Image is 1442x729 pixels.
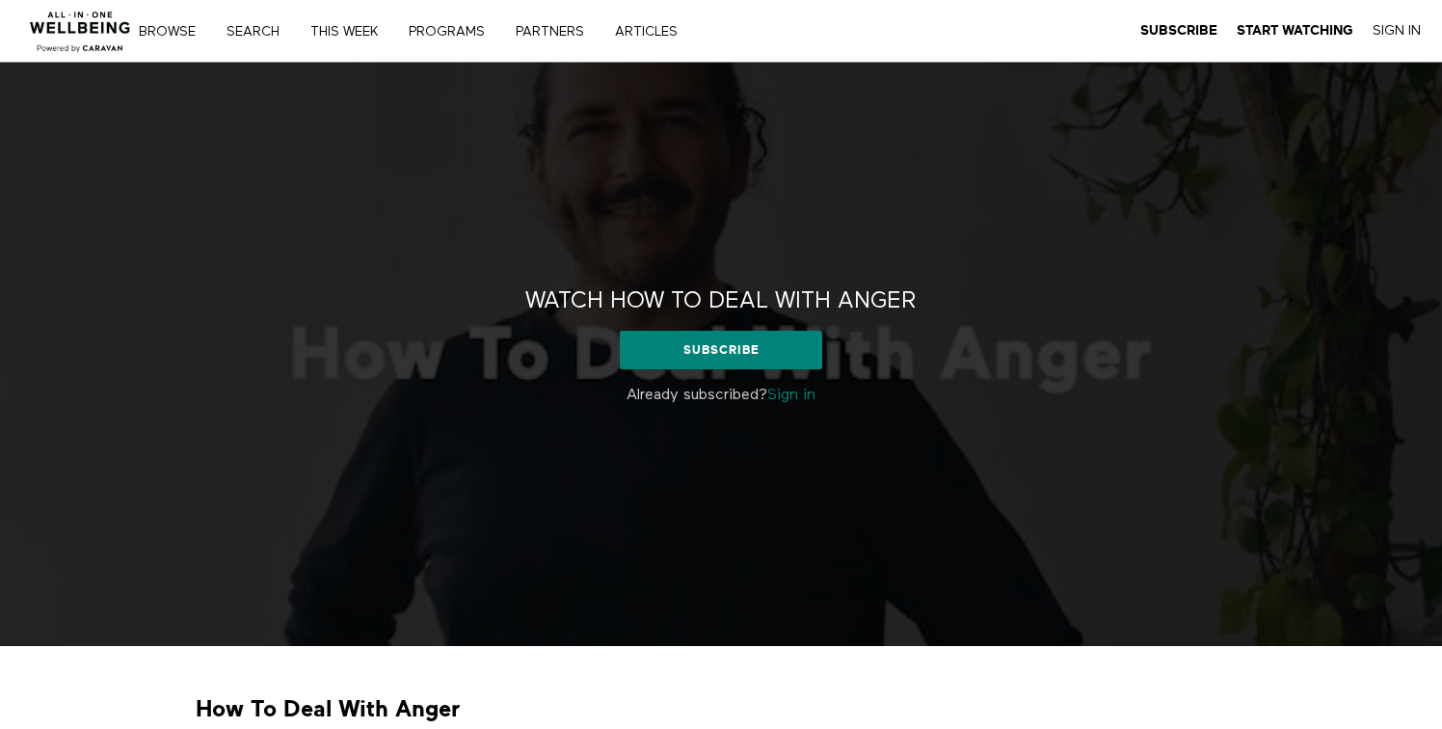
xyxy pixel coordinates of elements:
strong: Start Watching [1237,23,1353,38]
a: PROGRAMS [402,25,505,39]
a: Browse [132,25,216,39]
a: THIS WEEK [304,25,398,39]
a: Sign In [1373,22,1421,40]
a: Subscribe [620,331,823,369]
h2: Watch How To Deal With Anger [525,286,917,316]
a: PARTNERS [509,25,604,39]
a: Subscribe [1140,22,1217,40]
a: Search [220,25,300,39]
strong: How To Deal With Anger [196,694,460,724]
p: Already subscribed? [510,384,933,407]
a: Start Watching [1237,22,1353,40]
nav: Primary [152,21,717,40]
strong: Subscribe [1140,23,1217,38]
a: ARTICLES [608,25,698,39]
a: Sign in [767,388,815,403]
